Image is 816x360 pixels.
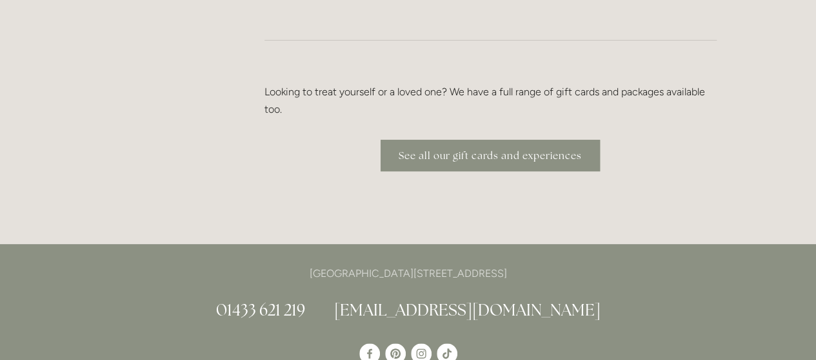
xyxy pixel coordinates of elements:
p: [GEOGRAPHIC_DATA][STREET_ADDRESS] [100,265,717,282]
a: 01433 621 219 [216,299,305,320]
a: [EMAIL_ADDRESS][DOMAIN_NAME] [334,299,601,320]
a: See all our gift cards and experiences [381,140,600,171]
p: Looking to treat yourself or a loved one? We have a full range of gift cards and packages availab... [264,83,717,118]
